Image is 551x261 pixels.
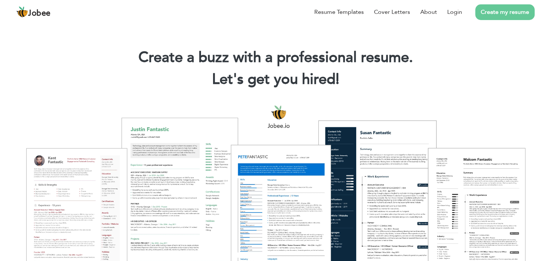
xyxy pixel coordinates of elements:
a: Cover Letters [374,8,410,16]
h2: Let's [11,70,540,89]
a: Resume Templates [314,8,364,16]
img: jobee.io [16,6,28,18]
a: Create my resume [475,4,535,20]
a: About [420,8,437,16]
a: Login [447,8,462,16]
span: get you hired! [248,69,339,89]
span: | [336,69,339,89]
a: Jobee [16,6,51,18]
h1: Create a buzz with a professional resume. [11,48,540,67]
span: Jobee [28,9,51,17]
